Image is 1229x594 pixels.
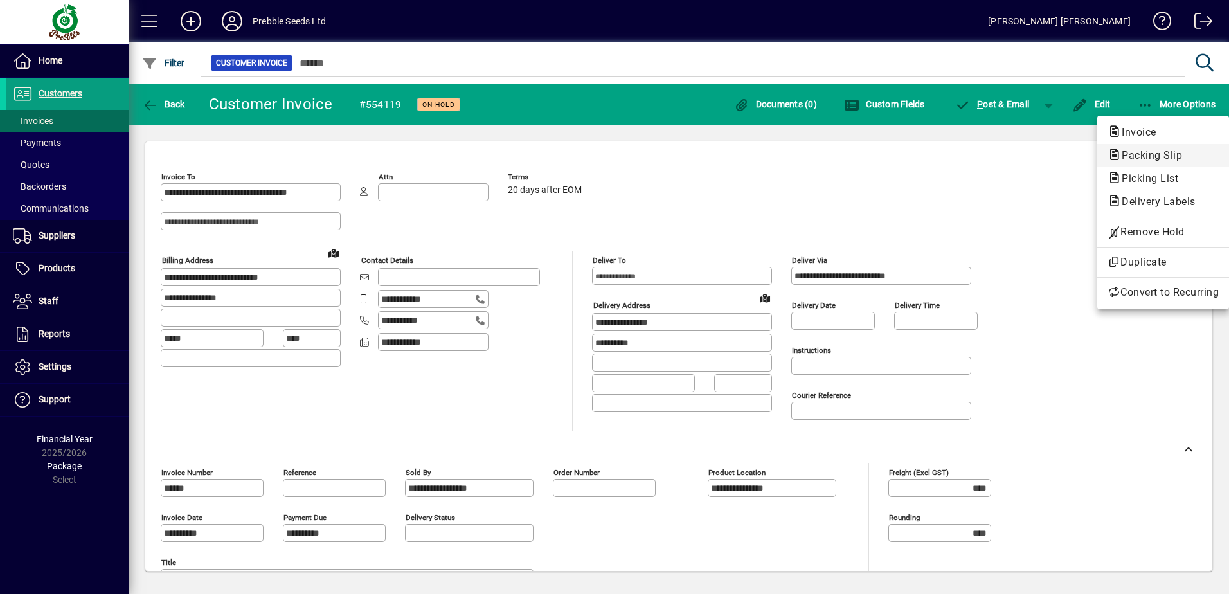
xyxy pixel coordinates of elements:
span: Duplicate [1108,255,1219,270]
span: Convert to Recurring [1108,285,1219,300]
span: Remove Hold [1108,224,1219,240]
span: Packing Slip [1108,149,1189,161]
span: Delivery Labels [1108,195,1202,208]
span: Picking List [1108,172,1185,184]
span: Invoice [1108,126,1163,138]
